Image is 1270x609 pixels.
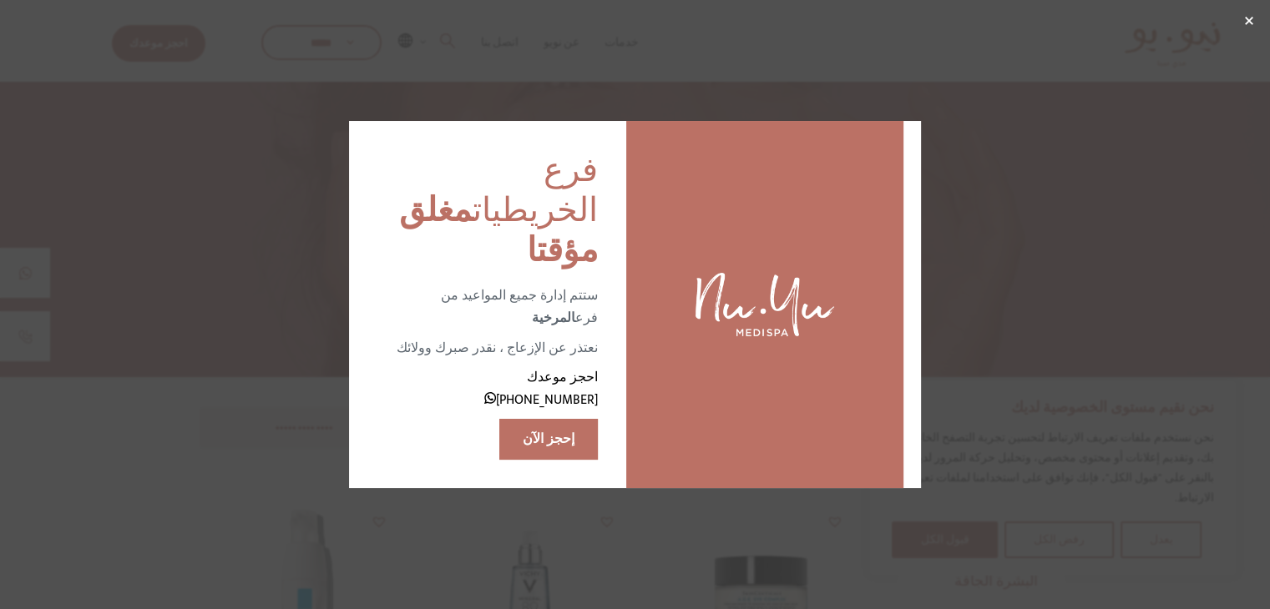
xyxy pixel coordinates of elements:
div: نعتذر عن الإزعاج ، نقدر صبرك وولائك [377,337,598,360]
img: نو يو يطفو على السطح [696,273,834,336]
div: ستتم إدارة جميع المواعيد من فرع [377,284,598,330]
p: احجز موعدك [377,366,598,389]
h3: فرع الخريطيات [377,149,598,278]
strong: المرخية [532,307,575,330]
span: × [1244,8,1254,33]
p: [PHONE_NUMBER] [377,389,598,411]
a: إحجز الآن [499,419,598,460]
strong: مغلق مؤقتا [399,189,598,269]
button: × [1237,8,1262,33]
